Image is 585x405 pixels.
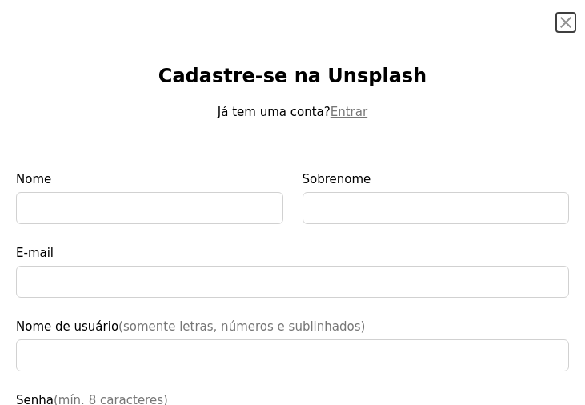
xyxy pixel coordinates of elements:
[16,102,569,122] p: Já tem uma conta?
[16,192,283,224] input: Nome
[303,170,570,224] label: Sobrenome
[16,317,569,371] label: Nome de usuário
[16,243,569,298] label: E-mail
[16,64,569,90] h1: Cadastre-se na Unsplash
[331,102,367,122] button: Entrar
[16,170,283,224] label: Nome
[16,266,569,298] input: E-mail
[303,192,570,224] input: Sobrenome
[16,339,569,371] input: Nome de usuário(somente letras, números e sublinhados)
[118,319,365,334] span: (somente letras, números e sublinhados)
